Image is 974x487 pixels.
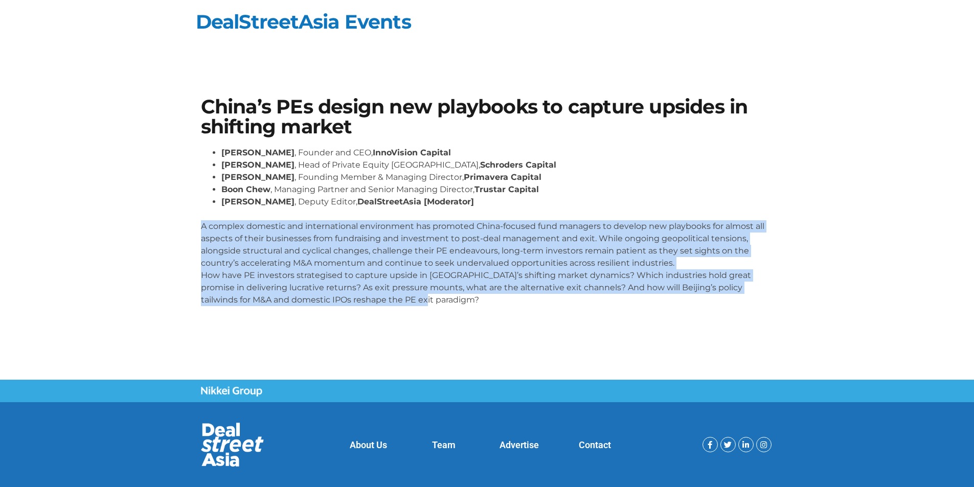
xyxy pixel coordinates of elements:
strong: Boon Chew [221,184,270,194]
a: Contact [579,439,611,450]
strong: Trustar Capital [474,184,539,194]
a: Team [432,439,456,450]
strong: Schroders Capital [480,160,556,170]
strong: [PERSON_NAME] [221,172,295,182]
strong: Primavera Capital [464,172,541,182]
strong: [PERSON_NAME] [221,160,295,170]
li: , Managing Partner and Senior Managing Director, [221,183,774,196]
a: About Us [350,439,387,450]
strong: [PERSON_NAME] [221,197,295,206]
strong: InnoVision Capital [373,148,451,157]
li: , Deputy Editor, [221,196,774,208]
strong: DealStreetAsia [Moderator] [357,197,474,206]
h1: China’s PEs design new playbooks to capture upsides in shifting market [201,97,774,136]
p: A complex domestic and international environment has promoted China-focused fund managers to deve... [201,208,774,306]
li: , Founder and CEO, [221,147,774,159]
li: , Founding Member & Managing Director, [221,171,774,183]
a: Advertise [500,439,539,450]
img: Nikkei Group [201,386,262,397]
strong: [PERSON_NAME] [221,148,295,157]
a: DealStreetAsia Events [196,10,411,34]
li: , Head of Private Equity [GEOGRAPHIC_DATA], [221,159,774,171]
